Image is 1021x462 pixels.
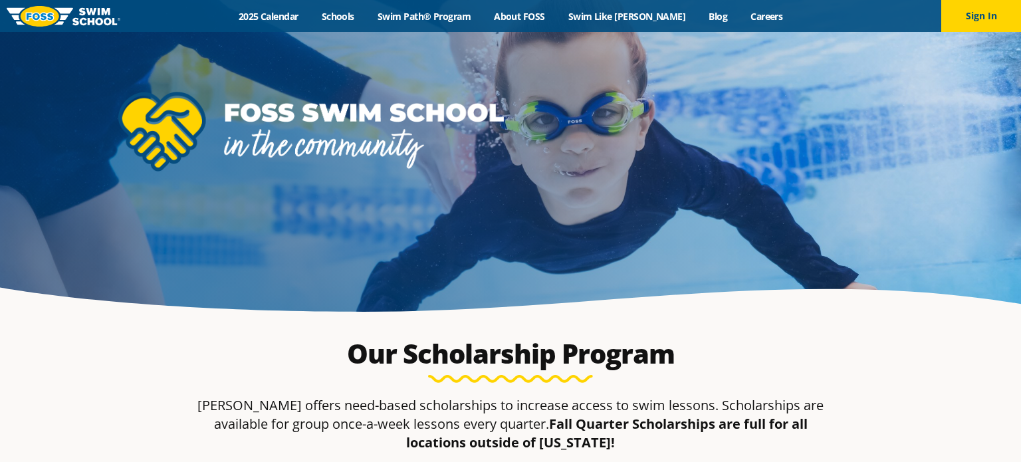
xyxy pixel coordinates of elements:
a: About FOSS [483,10,557,23]
h2: Our Scholarship Program [197,338,824,370]
a: Swim Path® Program [366,10,482,23]
a: Schools [310,10,366,23]
p: [PERSON_NAME] offers need-based scholarships to increase access to swim lessons. Scholarships are... [197,396,824,452]
a: 2025 Calendar [227,10,310,23]
a: Blog [697,10,739,23]
img: FOSS Swim School Logo [7,6,120,27]
strong: Fall Quarter Scholarships are full for all locations outside of [US_STATE]! [406,415,808,451]
a: Swim Like [PERSON_NAME] [556,10,697,23]
a: Careers [739,10,794,23]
